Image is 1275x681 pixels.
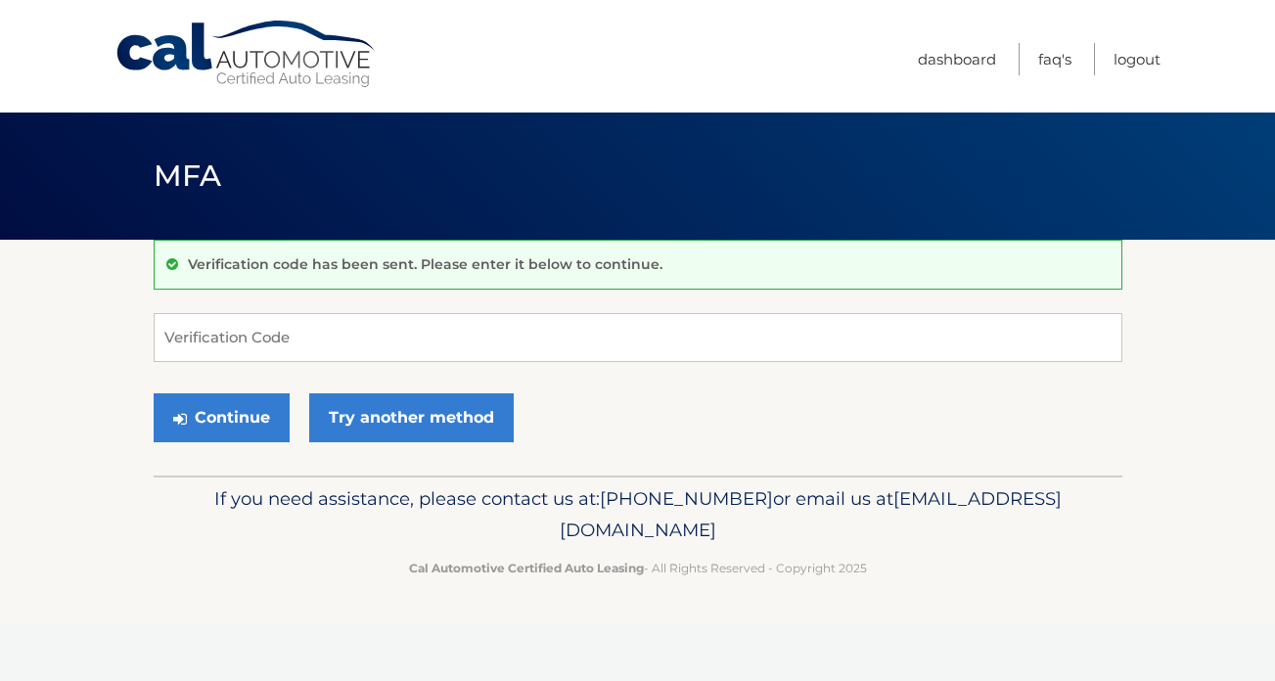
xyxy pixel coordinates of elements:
strong: Cal Automotive Certified Auto Leasing [409,561,644,575]
a: Dashboard [918,43,996,75]
span: MFA [154,158,222,194]
span: [EMAIL_ADDRESS][DOMAIN_NAME] [560,487,1062,541]
p: - All Rights Reserved - Copyright 2025 [166,558,1110,578]
p: Verification code has been sent. Please enter it below to continue. [188,255,662,273]
input: Verification Code [154,313,1122,362]
button: Continue [154,393,290,442]
a: Try another method [309,393,514,442]
p: If you need assistance, please contact us at: or email us at [166,483,1110,546]
a: Cal Automotive [114,20,379,89]
span: [PHONE_NUMBER] [600,487,773,510]
a: Logout [1114,43,1161,75]
a: FAQ's [1038,43,1071,75]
